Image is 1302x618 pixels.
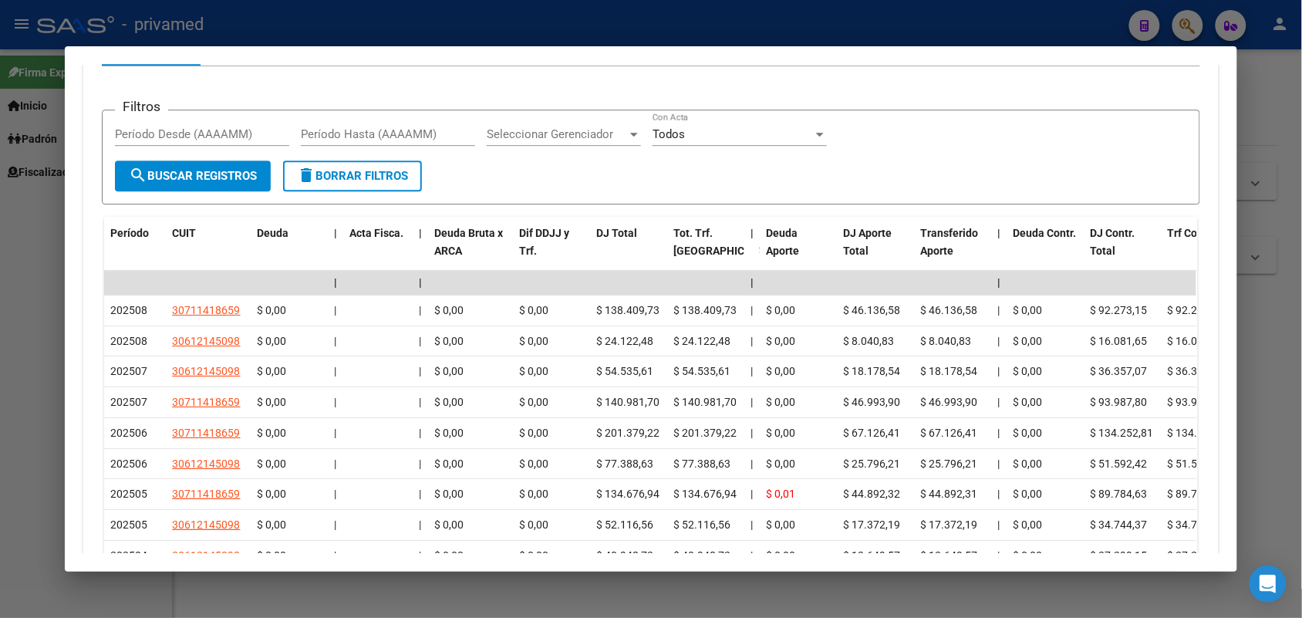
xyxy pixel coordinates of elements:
[1013,335,1042,347] span: $ 0,00
[766,488,795,500] span: $ 0,01
[334,427,336,439] span: |
[519,227,569,257] span: Dif DDJJ y Trf.
[434,427,464,439] span: $ 0,00
[1167,549,1224,562] span: $ 27.299,15
[596,304,659,316] span: $ 138.409,73
[519,304,548,316] span: $ 0,00
[434,396,464,408] span: $ 0,00
[766,227,799,257] span: Deuda Aporte
[434,227,503,257] span: Deuda Bruta x ARCA
[744,217,760,285] datatable-header-cell: |
[1013,396,1042,408] span: $ 0,00
[110,304,147,316] span: 202508
[997,396,1000,408] span: |
[837,217,914,285] datatable-header-cell: DJ Aporte Total
[991,217,1007,285] datatable-header-cell: |
[334,549,336,562] span: |
[920,427,977,439] span: $ 67.126,41
[843,458,900,470] span: $ 25.796,21
[419,227,422,239] span: |
[843,427,900,439] span: $ 67.126,41
[519,335,548,347] span: $ 0,00
[257,304,286,316] span: $ 0,00
[519,396,548,408] span: $ 0,00
[596,549,653,562] span: $ 40.948,72
[349,227,403,239] span: Acta Fisca.
[1161,217,1238,285] datatable-header-cell: Trf Contr.
[673,227,778,257] span: Tot. Trf. [GEOGRAPHIC_DATA]
[419,488,421,500] span: |
[596,365,653,377] span: $ 54.535,61
[920,365,977,377] span: $ 18.178,54
[257,396,286,408] span: $ 0,00
[297,169,408,183] span: Borrar Filtros
[673,304,737,316] span: $ 138.409,73
[843,227,892,257] span: DJ Aporte Total
[519,458,548,470] span: $ 0,00
[997,335,1000,347] span: |
[110,365,147,377] span: 202507
[596,427,659,439] span: $ 201.379,22
[920,335,971,347] span: $ 8.040,83
[434,304,464,316] span: $ 0,00
[673,488,737,500] span: $ 134.676,94
[110,227,149,239] span: Período
[519,427,548,439] span: $ 0,00
[997,365,1000,377] span: |
[751,458,753,470] span: |
[760,217,837,285] datatable-header-cell: Deuda Aporte
[257,427,286,439] span: $ 0,00
[673,365,730,377] span: $ 54.535,61
[843,335,894,347] span: $ 8.040,83
[434,488,464,500] span: $ 0,00
[673,427,737,439] span: $ 201.379,22
[1090,396,1147,408] span: $ 93.987,80
[997,227,1000,239] span: |
[166,217,251,285] datatable-header-cell: CUIT
[413,217,428,285] datatable-header-cell: |
[673,458,730,470] span: $ 77.388,63
[257,365,286,377] span: $ 0,00
[419,427,421,439] span: |
[1167,365,1224,377] span: $ 36.357,07
[1167,458,1224,470] span: $ 51.592,42
[115,160,271,191] button: Buscar Registros
[172,458,240,470] span: 30612145098
[172,396,240,408] span: 30711418659
[843,488,900,500] span: $ 44.892,32
[1167,427,1230,439] span: $ 134.252,81
[920,396,977,408] span: $ 46.993,90
[751,427,753,439] span: |
[843,549,900,562] span: $ 13.649,57
[419,458,421,470] span: |
[434,335,464,347] span: $ 0,00
[596,227,637,239] span: DJ Total
[334,335,336,347] span: |
[110,396,147,408] span: 202507
[1013,304,1042,316] span: $ 0,00
[1013,365,1042,377] span: $ 0,00
[914,217,991,285] datatable-header-cell: Transferido Aporte
[766,549,795,562] span: $ 0,00
[519,488,548,500] span: $ 0,00
[1013,427,1042,439] span: $ 0,00
[1167,335,1224,347] span: $ 16.081,65
[1090,549,1147,562] span: $ 27.299,15
[513,217,590,285] datatable-header-cell: Dif DDJJ y Trf.
[997,549,1000,562] span: |
[334,276,337,289] span: |
[172,427,240,439] span: 30711418659
[1090,365,1147,377] span: $ 36.357,07
[766,365,795,377] span: $ 0,00
[334,458,336,470] span: |
[997,276,1000,289] span: |
[653,127,685,141] span: Todos
[920,304,977,316] span: $ 46.136,58
[920,227,978,257] span: Transferido Aporte
[766,458,795,470] span: $ 0,00
[1090,458,1147,470] span: $ 51.592,42
[334,227,337,239] span: |
[1013,488,1042,500] span: $ 0,00
[1090,335,1147,347] span: $ 16.081,65
[1167,304,1224,316] span: $ 92.273,15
